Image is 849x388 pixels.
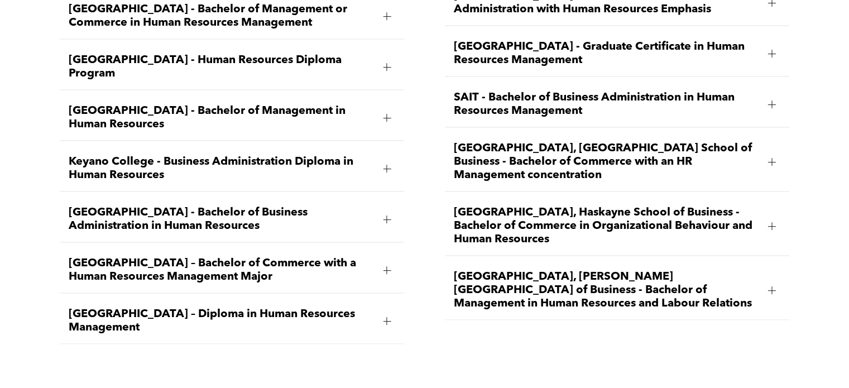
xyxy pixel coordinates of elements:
[69,257,374,284] span: [GEOGRAPHIC_DATA] – Bachelor of Commerce with a Human Resources Management Major
[454,40,759,67] span: [GEOGRAPHIC_DATA] - Graduate Certificate in Human Resources Management
[69,206,374,233] span: [GEOGRAPHIC_DATA] - Bachelor of Business Administration in Human Resources
[454,206,759,246] span: [GEOGRAPHIC_DATA], Haskayne School of Business - Bachelor of Commerce in Organizational Behaviour...
[69,308,374,334] span: [GEOGRAPHIC_DATA] – Diploma in Human Resources Management
[454,91,759,118] span: SAIT - Bachelor of Business Administration in Human Resources Management
[454,270,759,310] span: [GEOGRAPHIC_DATA], [PERSON_NAME][GEOGRAPHIC_DATA] of Business - Bachelor of Management in Human R...
[69,104,374,131] span: [GEOGRAPHIC_DATA] - Bachelor of Management in Human Resources
[69,54,374,80] span: [GEOGRAPHIC_DATA] - Human Resources Diploma Program
[69,3,374,30] span: [GEOGRAPHIC_DATA] - Bachelor of Management or Commerce in Human Resources Management
[454,142,759,182] span: [GEOGRAPHIC_DATA], [GEOGRAPHIC_DATA] School of Business - Bachelor of Commerce with an HR Managem...
[69,155,374,182] span: Keyano College - Business Administration Diploma in Human Resources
